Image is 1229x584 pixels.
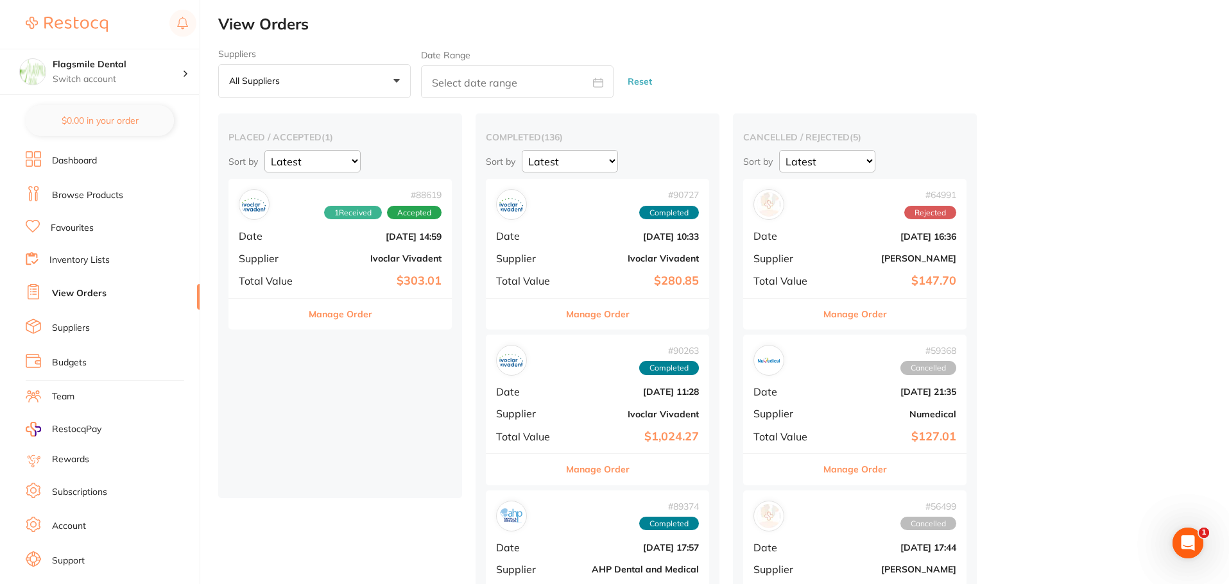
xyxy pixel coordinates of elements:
a: Favourites [51,222,94,235]
b: $1,024.27 [571,430,699,444]
span: Received [324,206,382,220]
span: Supplier [239,253,303,264]
b: [DATE] 17:57 [571,542,699,553]
b: Ivoclar Vivadent [571,253,699,263]
a: Browse Products [52,189,123,202]
a: Subscriptions [52,486,107,499]
span: Total Value [753,431,818,442]
b: Ivoclar Vivadent [571,409,699,419]
a: Suppliers [52,322,90,335]
span: Completed [639,206,699,220]
p: Switch account [53,73,182,86]
a: Budgets [52,356,87,369]
a: RestocqPay [26,422,101,437]
b: [PERSON_NAME] [828,564,956,574]
img: Restocq Logo [26,17,108,32]
input: Select date range [421,65,614,98]
img: Henry Schein Halas [757,192,781,217]
img: Ivoclar Vivadent [499,348,524,372]
button: $0.00 in your order [26,105,174,136]
span: Supplier [753,563,818,575]
p: Sort by [228,156,258,167]
a: Inventory Lists [49,254,110,267]
b: [DATE] 21:35 [828,387,956,397]
label: Date Range [421,50,470,60]
span: Total Value [496,275,560,287]
span: Total Value [753,275,818,287]
b: $303.01 [313,274,442,288]
span: # 90727 [639,190,699,200]
a: Team [52,390,74,403]
span: Date [496,386,560,397]
a: Restocq Logo [26,10,108,39]
span: Cancelled [900,361,956,375]
label: Suppliers [218,49,411,59]
button: Manage Order [309,299,372,330]
p: Sort by [486,156,515,167]
b: $127.01 [828,430,956,444]
span: Total Value [496,431,560,442]
span: # 59368 [900,346,956,356]
a: Rewards [52,453,89,466]
a: Support [52,555,85,567]
span: Date [239,230,303,242]
span: Supplier [496,408,560,419]
h2: placed / accepted ( 1 ) [228,131,452,143]
span: # 64991 [904,190,956,200]
b: [DATE] 11:28 [571,387,699,397]
b: Ivoclar Vivadent [313,253,442,263]
span: Completed [639,517,699,531]
img: Numedical [757,348,781,372]
span: Date [753,542,818,553]
span: 1 [1199,528,1209,538]
h2: View Orders [218,15,1229,33]
a: Account [52,520,86,533]
span: Rejected [904,206,956,220]
a: View Orders [52,287,107,300]
span: Date [496,542,560,553]
h2: cancelled / rejected ( 5 ) [743,131,967,143]
span: # 56499 [900,501,956,512]
h2: completed ( 136 ) [486,131,709,143]
b: [DATE] 14:59 [313,231,442,242]
span: Supplier [753,253,818,264]
b: [DATE] 10:33 [571,231,699,242]
b: Numedical [828,409,956,419]
span: # 89374 [639,501,699,512]
b: $280.85 [571,274,699,288]
h4: Flagsmile Dental [53,58,182,71]
button: All suppliers [218,64,411,99]
button: Manage Order [823,454,887,485]
p: Sort by [743,156,773,167]
img: Ivoclar Vivadent [499,192,524,217]
img: AHP Dental and Medical [499,504,524,528]
span: Date [753,386,818,397]
span: # 90263 [639,346,699,356]
button: Manage Order [566,299,630,330]
div: Ivoclar Vivadent#886191ReceivedAcceptedDate[DATE] 14:59SupplierIvoclar VivadentTotal Value$303.01... [228,179,452,330]
iframe: Intercom live chat [1173,528,1203,558]
span: Supplier [753,408,818,419]
b: [DATE] 16:36 [828,231,956,242]
span: Date [496,230,560,242]
p: All suppliers [229,75,285,87]
a: Dashboard [52,154,97,167]
span: # 88619 [324,190,442,200]
img: Flagsmile Dental [20,59,46,85]
button: Manage Order [566,454,630,485]
img: Henry Schein Halas [757,504,781,528]
b: [PERSON_NAME] [828,253,956,263]
span: Supplier [496,253,560,264]
b: [DATE] 17:44 [828,542,956,553]
img: Ivoclar Vivadent [242,192,266,217]
span: Cancelled [900,517,956,531]
b: $147.70 [828,274,956,288]
span: Date [753,230,818,242]
span: Total Value [239,275,303,287]
b: AHP Dental and Medical [571,564,699,574]
img: RestocqPay [26,422,41,437]
button: Manage Order [823,299,887,330]
span: Accepted [387,206,442,220]
span: Completed [639,361,699,375]
span: Supplier [496,563,560,575]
